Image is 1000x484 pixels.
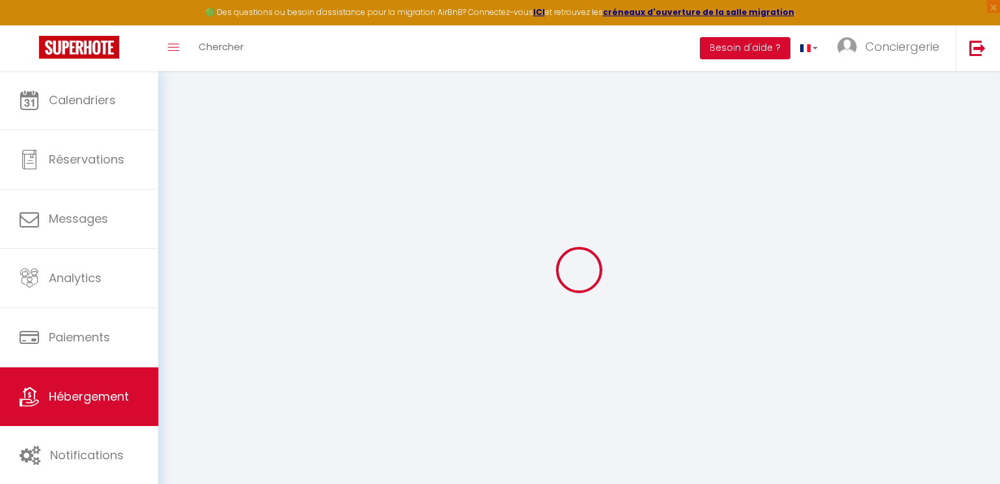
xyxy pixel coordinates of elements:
a: ... Conciergerie [827,25,956,71]
span: Paiements [49,329,110,345]
span: Réservations [49,151,124,167]
button: Besoin d'aide ? [700,37,790,59]
img: logout [969,40,986,56]
a: créneaux d'ouverture de la salle migration [603,7,794,18]
span: Calendriers [49,92,116,108]
span: Messages [49,210,108,227]
img: Super Booking [39,36,119,59]
span: Notifications [50,447,124,463]
span: Chercher [199,40,243,53]
span: Analytics [49,270,102,286]
a: ICI [533,7,545,18]
img: ... [837,37,857,57]
button: Ouvrir le widget de chat LiveChat [10,5,49,44]
span: Conciergerie [865,38,939,55]
a: Chercher [189,25,253,71]
span: Hébergement [49,388,129,405]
